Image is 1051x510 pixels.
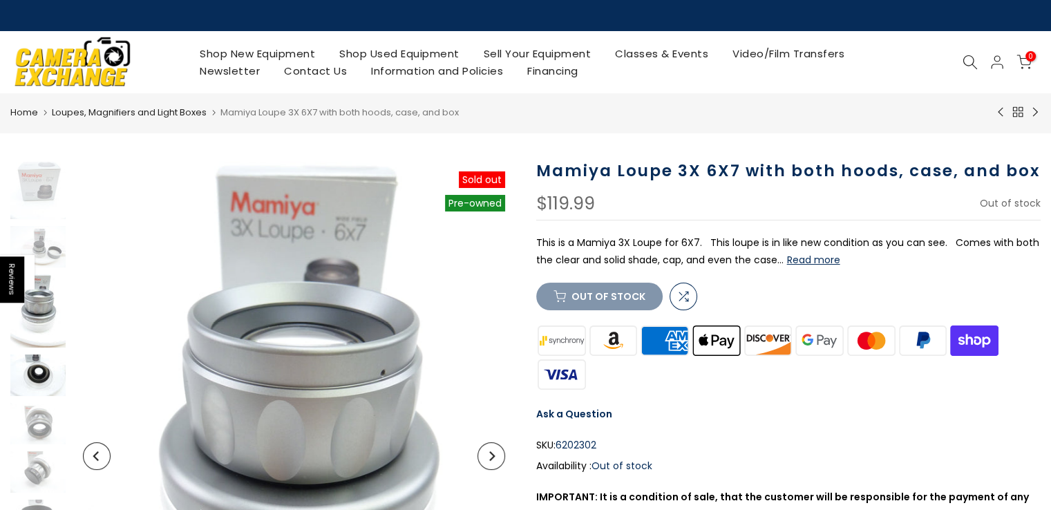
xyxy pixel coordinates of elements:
img: google pay [794,324,846,358]
a: Loupes, Magnifiers and Light Boxes [52,106,207,120]
img: Mamiya Loupe 3X 6X7 with both hoods, case, and box Loupes, Magnifiers and Light Boxes Mamiya 6202302 [10,451,66,493]
button: Read more [787,254,840,266]
a: Sell Your Equipment [471,45,603,62]
div: $119.99 [536,195,595,213]
img: Mamiya Loupe 3X 6X7 with both hoods, case, and box Loupes, Magnifiers and Light Boxes Mamiya 6202302 [10,145,66,219]
img: discover [742,324,794,358]
img: synchrony [536,324,588,358]
span: 0 [1025,51,1036,62]
img: paypal [897,324,949,358]
span: 6202302 [556,437,596,454]
span: Out of stock [591,459,652,473]
button: Previous [83,442,111,470]
a: Ask a Question [536,407,612,421]
a: Contact Us [272,62,359,79]
p: This is a Mamiya 3X Loupe for 6X7. This loupe is in like new condition as you can see. Comes with... [536,234,1041,269]
img: apple pay [690,324,742,358]
h1: Mamiya Loupe 3X 6X7 with both hoods, case, and box [536,161,1041,181]
img: amazon payments [587,324,639,358]
a: Newsletter [188,62,272,79]
button: Next [477,442,505,470]
img: visa [536,358,588,392]
a: Home [10,106,38,120]
a: Shop Used Equipment [328,45,472,62]
img: american express [639,324,691,358]
div: Availability : [536,457,1041,475]
img: Mamiya Loupe 3X 6X7 with both hoods, case, and box Loupes, Magnifiers and Light Boxes Mamiya 6202302 [10,274,66,348]
img: Mamiya Loupe 3X 6X7 with both hoods, case, and box Loupes, Magnifiers and Light Boxes Mamiya 6202302 [10,226,66,267]
img: Mamiya Loupe 3X 6X7 with both hoods, case, and box Loupes, Magnifiers and Light Boxes Mamiya 6202302 [10,355,66,396]
a: Information and Policies [359,62,515,79]
img: master [845,324,897,358]
a: Classes & Events [603,45,721,62]
span: Mamiya Loupe 3X 6X7 with both hoods, case, and box [220,106,459,119]
span: Out of stock [980,196,1041,210]
a: 0 [1016,55,1032,70]
a: Financing [515,62,591,79]
a: Video/Film Transfers [721,45,857,62]
a: Shop New Equipment [188,45,328,62]
img: shopify pay [949,324,1001,358]
div: SKU: [536,437,1041,454]
img: Mamiya Loupe 3X 6X7 with both hoods, case, and box Loupes, Magnifiers and Light Boxes Mamiya 6202302 [10,403,66,444]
